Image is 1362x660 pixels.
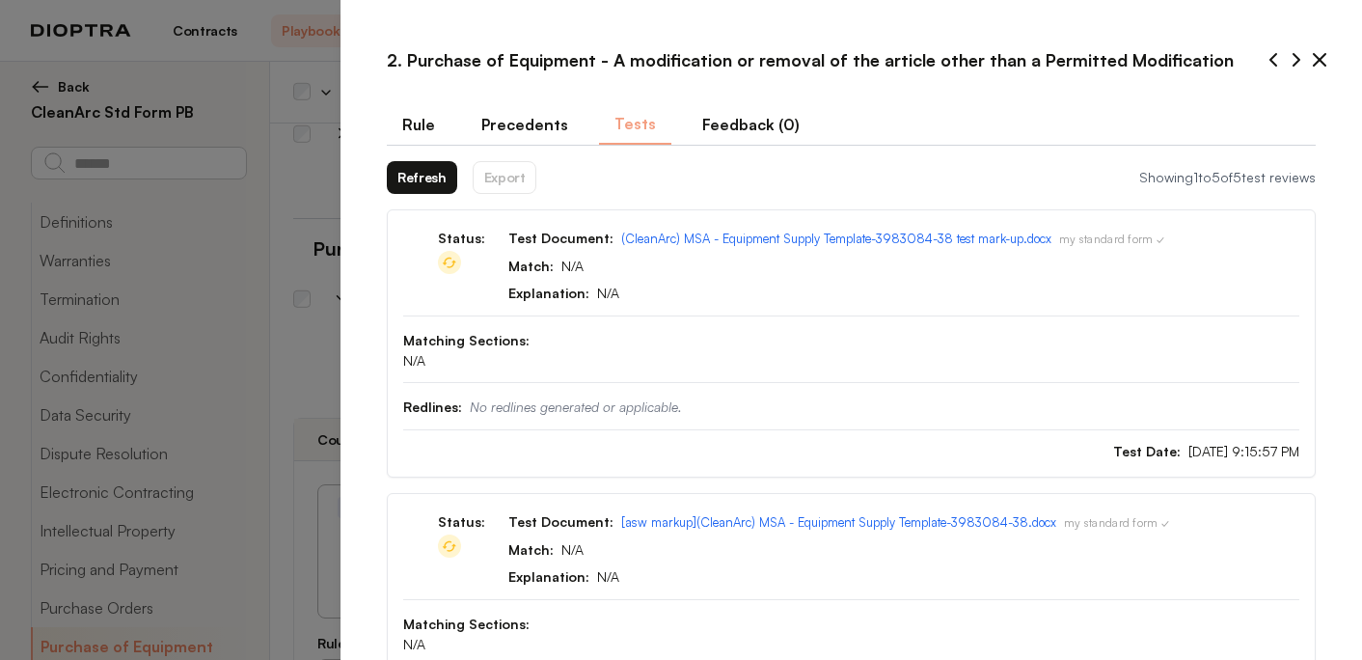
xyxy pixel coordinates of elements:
span: my standard form ✓ [1059,232,1165,246]
span: N/A [597,568,619,585]
button: Refresh [387,161,457,194]
span: Match: [508,541,554,558]
span: Test Date: [1113,443,1181,459]
a: (CleanArc) MSA - Equipment Supply Template-3983084-38 test mark-up.docx [621,231,1051,246]
span: No redlines generated or applicable. [470,399,682,415]
span: Showing 1 to 5 of 5 test reviews [1139,169,1316,185]
span: N/A [403,351,1299,371]
button: Rule [387,104,450,145]
img: In Progress [438,251,461,274]
button: Tests [599,104,671,145]
button: Precedents [466,104,584,145]
span: N/A [561,258,584,274]
span: Redlines: [403,399,462,415]
span: N/A [561,541,584,558]
img: In Progress [438,535,461,558]
span: Explanation: [508,285,589,301]
span: N/A [403,635,1299,654]
span: Explanation: [508,568,589,585]
a: [asw markup](CleanArc) MSA - Equipment Supply Template-3983084-38.docx [621,514,1056,530]
span: Status: [438,230,485,246]
button: Feedback (0) [687,104,815,145]
span: N/A [597,285,619,301]
span: Match: [508,258,554,274]
span: my standard form ✓ [1064,515,1170,530]
span: Test Document: [508,230,613,246]
span: Test Document: [508,513,613,530]
span: Matching Sections: [403,332,530,348]
h3: 2. Purchase of Equipment - A modification or removal of the article other than a Permitted Modifi... [371,31,1249,89]
span: Matching Sections: [403,616,530,632]
span: Status: [438,513,485,530]
span: [DATE] 9:15:57 PM [1188,443,1299,459]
